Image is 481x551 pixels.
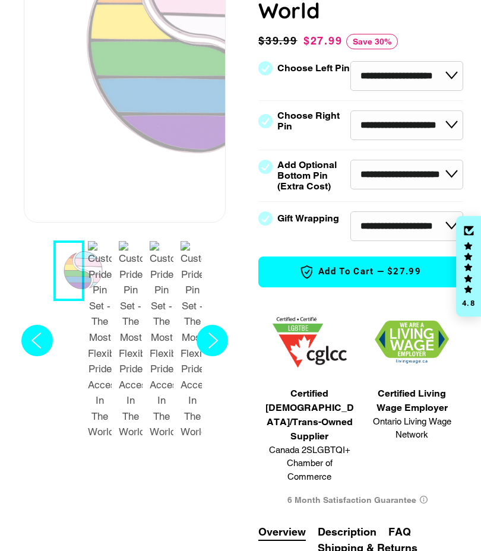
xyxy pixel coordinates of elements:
[375,321,449,365] img: 1706832627.png
[53,241,84,302] button: 1 / 7
[388,524,411,540] button: FAQ
[367,387,458,416] span: Certified Living Wage Employer
[119,242,143,441] img: Customizable Pride Pin Set - The Most Flexible Pride Accessory In The World
[18,241,56,445] button: Previous slide
[277,265,445,280] span: Add to Cart —
[461,299,476,307] div: 4.8
[177,241,208,445] button: 5 / 7
[264,444,355,484] span: Canada 2SLGBTQI+ Chamber of Commerce
[193,241,232,445] button: Next slide
[258,490,463,512] div: 6 Month Satisfaction Guarantee
[273,318,347,368] img: 1705457225.png
[367,416,458,442] span: Ontario Living Wage Network
[264,387,355,444] span: Certified [DEMOGRAPHIC_DATA]/Trans-Owned Supplier
[181,242,204,441] img: Customizable Pride Pin Set - The Most Flexible Pride Accessory In The World
[115,241,146,445] button: 3 / 7
[146,241,177,445] button: 4 / 7
[258,524,306,541] button: Overview
[258,257,463,288] button: Add to Cart —$27.99
[84,241,115,445] button: 2 / 7
[456,216,481,317] div: Click to open Judge.me floating reviews tab
[88,242,112,441] img: Customizable Pride Pin Set - The Most Flexible Pride Accessory In The World
[318,524,376,540] button: Description
[387,267,421,277] span: $27.99
[150,242,173,441] img: Customizable Pride Pin Set - The Most Flexible Pride Accessory In The World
